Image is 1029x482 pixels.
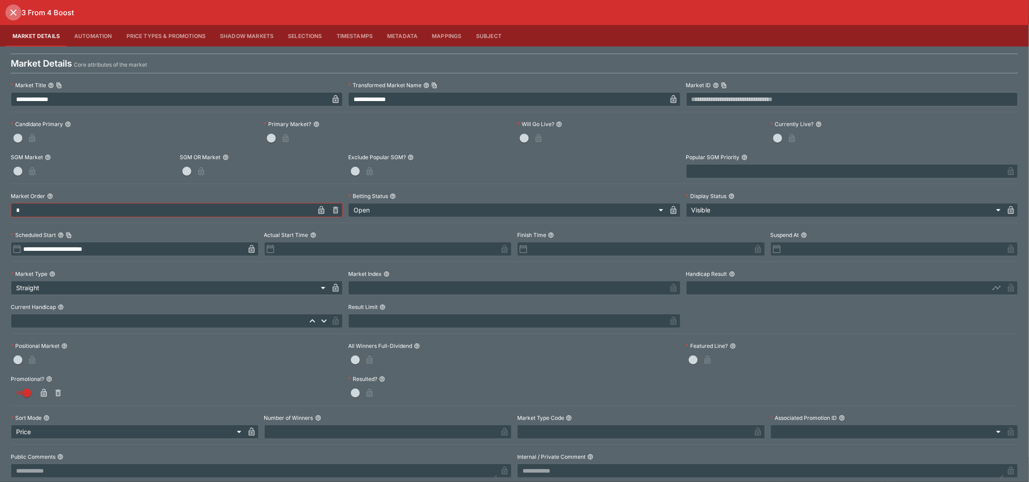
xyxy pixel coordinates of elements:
button: Finish Time [548,232,554,238]
button: Sort Mode [43,415,50,421]
p: Will Go Live? [517,120,554,128]
p: Resulted? [348,375,377,383]
p: Public Comments [11,453,55,461]
p: Suspend At [771,231,799,239]
p: Transformed Market Name [348,81,422,89]
button: Market Index [384,271,390,277]
div: Price [11,425,245,439]
button: Public Comments [57,454,63,460]
button: Exclude Popular SGM? [408,154,414,161]
button: Shadow Markets [213,25,281,47]
button: Internal / Private Comment [587,454,594,460]
p: Betting Status [348,192,388,200]
button: Market Order [47,193,53,199]
p: Finish Time [517,231,546,239]
button: Handicap Result [729,271,735,277]
button: Market Type [49,271,55,277]
p: Core attributes of the market [74,60,147,69]
div: Open [348,203,666,217]
p: Internal / Private Comment [517,453,586,461]
button: Market Details [5,25,67,47]
p: Positional Market [11,342,59,350]
div: Visible [686,203,1004,217]
p: Result Limit [348,303,378,311]
p: Market Order [11,192,45,200]
button: Suspend At [801,232,807,238]
p: Current Handicap [11,303,56,311]
h4: Market Details [11,58,72,69]
button: Resulted? [379,376,385,382]
button: Timestamps [329,25,380,47]
button: Market Type Code [566,415,572,421]
button: Market IDCopy To Clipboard [713,82,719,89]
p: Market Title [11,81,46,89]
p: Scheduled Start [11,231,56,239]
button: Current Handicap [58,304,64,310]
p: Market Index [348,270,382,278]
button: Number of Winners [315,415,321,421]
button: Automation [67,25,119,47]
button: Promotional? [46,376,52,382]
p: Candidate Primary [11,120,63,128]
button: Will Go Live? [556,121,562,127]
p: Featured Line? [686,342,728,350]
button: Market TitleCopy To Clipboard [48,82,54,89]
button: Popular SGM Priority [742,154,748,161]
button: Selections [281,25,329,47]
button: Subject [469,25,509,47]
button: Transformed Market NameCopy To Clipboard [423,82,430,89]
p: Currently Live? [771,120,814,128]
p: Popular SGM Priority [686,153,740,161]
button: Copy To Clipboard [56,82,62,89]
button: Betting Status [390,193,396,199]
h6: 3 From 4 Boost [21,8,74,17]
p: Actual Start Time [264,231,308,239]
button: SGM OR Market [223,154,229,161]
p: Primary Market? [264,120,312,128]
button: Currently Live? [816,121,822,127]
button: Copy To Clipboard [431,82,438,89]
p: Number of Winners [264,414,313,422]
p: Market ID [686,81,711,89]
button: Result Limit [380,304,386,310]
button: SGM Market [45,154,51,161]
button: Copy To Clipboard [66,232,72,238]
button: Associated Promotion ID [839,415,845,421]
button: Candidate Primary [65,121,71,127]
div: Straight [11,281,329,295]
p: All Winners Full-Dividend [348,342,412,350]
p: SGM OR Market [180,153,221,161]
p: Associated Promotion ID [771,414,837,422]
button: close [5,4,21,21]
button: Featured Line? [730,343,736,349]
button: Display Status [729,193,735,199]
button: Mappings [425,25,469,47]
p: SGM Market [11,153,43,161]
button: Metadata [380,25,425,47]
button: Actual Start Time [310,232,316,238]
button: Scheduled StartCopy To Clipboard [58,232,64,238]
button: Price Types & Promotions [119,25,213,47]
p: Sort Mode [11,414,42,422]
p: Promotional? [11,375,44,383]
p: Exclude Popular SGM? [348,153,406,161]
button: Primary Market? [313,121,320,127]
button: All Winners Full-Dividend [414,343,420,349]
p: Market Type [11,270,47,278]
button: Copy To Clipboard [721,82,727,89]
p: Handicap Result [686,270,727,278]
p: Market Type Code [517,414,564,422]
button: Positional Market [61,343,67,349]
p: Display Status [686,192,727,200]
